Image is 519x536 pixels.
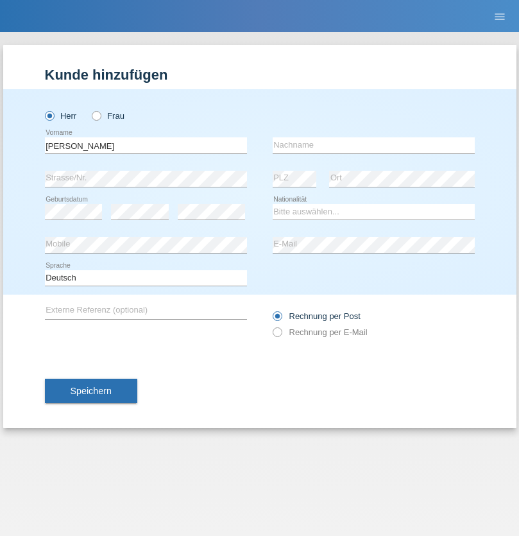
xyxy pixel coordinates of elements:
[493,10,506,23] i: menu
[273,327,368,337] label: Rechnung per E-Mail
[71,386,112,396] span: Speichern
[45,111,77,121] label: Herr
[487,12,513,20] a: menu
[45,379,137,403] button: Speichern
[45,111,53,119] input: Herr
[273,311,281,327] input: Rechnung per Post
[92,111,100,119] input: Frau
[273,311,361,321] label: Rechnung per Post
[45,67,475,83] h1: Kunde hinzufügen
[273,327,281,343] input: Rechnung per E-Mail
[92,111,124,121] label: Frau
